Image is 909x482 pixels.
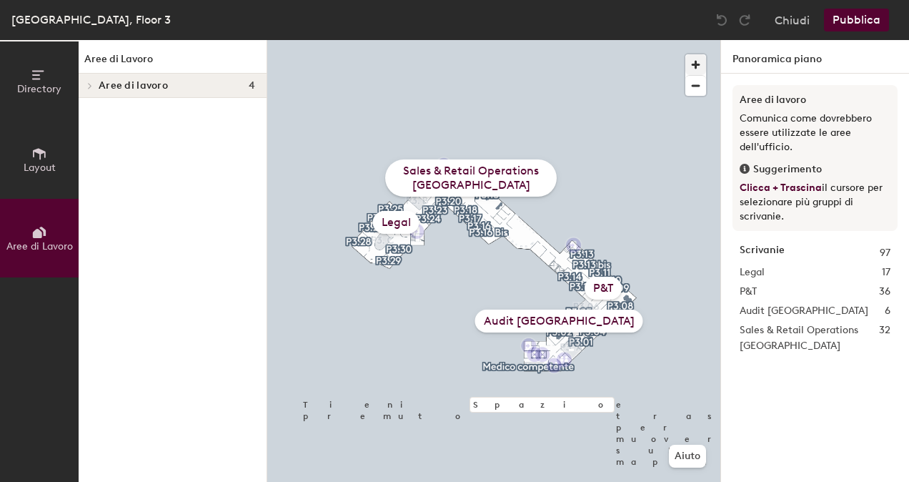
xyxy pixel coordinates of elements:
[475,310,643,333] div: Audit [GEOGRAPHIC_DATA]
[882,265,890,280] span: 17
[585,277,622,300] div: P&T
[885,303,890,319] span: 6
[669,445,706,468] button: Aiuto
[740,112,890,154] p: Comunica come dovrebbero essere utilizzate le aree dell'ufficio.
[740,245,785,261] strong: Scrivanie
[740,181,890,224] p: il cursore per selezionare più gruppi di scrivanie.
[79,51,267,74] h1: Aree di Lavoro
[740,92,890,108] h3: Aree di lavoro
[740,162,890,177] div: Suggerimento
[6,240,73,252] span: Aree di Lavoro
[17,83,61,95] span: Directory
[740,303,868,319] span: Audit [GEOGRAPHIC_DATA]
[740,265,765,280] span: Legal
[11,11,171,29] div: [GEOGRAPHIC_DATA], Floor 3
[879,284,890,300] span: 36
[740,182,822,194] span: Clicca + Trascina
[99,80,168,92] span: Aree di lavoro
[24,162,56,174] span: Layout
[879,323,890,354] span: 32
[715,13,729,27] img: Undo
[737,13,752,27] img: Redo
[740,323,879,354] span: Sales & Retail Operations [GEOGRAPHIC_DATA]
[880,245,890,261] span: 97
[385,159,557,197] div: Sales & Retail Operations [GEOGRAPHIC_DATA]
[740,284,757,300] span: P&T
[249,80,255,92] span: 4
[775,9,810,31] button: Chiudi
[373,211,419,234] div: Legal
[721,40,909,74] h1: Panoramica piano
[824,9,889,31] button: Pubblica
